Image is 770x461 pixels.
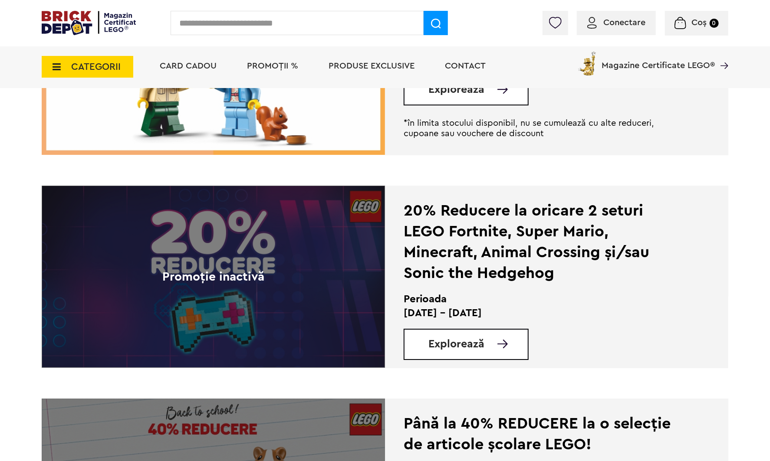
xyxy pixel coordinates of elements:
span: CATEGORII [71,62,121,72]
h2: Perioada [404,292,685,306]
div: 20% Reducere la oricare 2 seturi LEGO Fortnite, Super Mario, Minecraft, Animal Crossing și/sau So... [404,200,685,284]
span: Coș [692,18,707,27]
small: 0 [710,19,719,28]
a: PROMOȚII % [247,62,298,70]
a: Explorează [428,84,528,95]
span: Magazine Certificate LEGO® [602,50,715,70]
span: Explorează [428,339,484,350]
a: Conectare [587,18,645,27]
p: *în limita stocului disponibil, nu se cumulează cu alte reduceri, cupoane sau vouchere de discount [404,118,685,139]
a: Card Cadou [160,62,217,70]
span: Conectare [603,18,645,27]
a: Produse exclusive [329,62,415,70]
a: Contact [445,62,486,70]
a: Explorează [428,339,528,350]
span: Promoție inactivă [162,269,264,285]
div: Până la 40% REDUCERE la o selecție de articole școlare LEGO! [404,413,685,455]
a: Magazine Certificate LEGO® [715,50,728,59]
p: [DATE] - [DATE] [404,306,685,320]
span: Explorează [428,84,484,95]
